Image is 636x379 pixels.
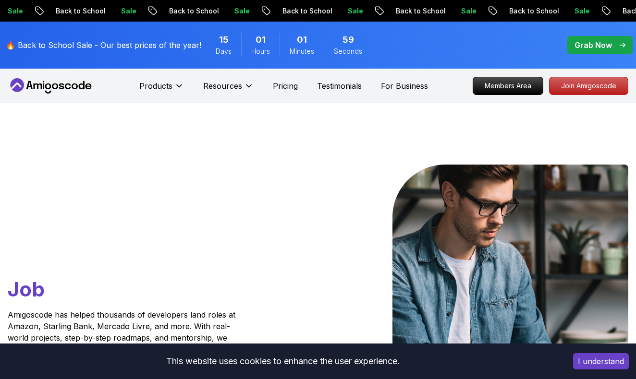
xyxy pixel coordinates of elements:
span: 15 Days [219,33,229,47]
p: Products [139,80,172,92]
p: Join Amigoscode [550,77,628,95]
span: 1 Hours [256,33,266,47]
p: Sale [340,6,370,16]
span: 1 Minutes [297,33,307,47]
button: Products [139,80,184,99]
span: 59 Seconds [342,33,354,47]
span: Minutes [290,47,314,56]
span: Hours [251,47,270,56]
a: Join Amigoscode [549,77,628,95]
p: Back to School [48,6,113,16]
span: Seconds [334,47,362,56]
p: Sale [566,6,597,16]
button: Accept cookies [573,353,629,369]
a: Pricing [273,80,298,92]
button: Resources [203,80,254,99]
p: Resources [203,80,242,92]
p: Back to School [388,6,453,16]
p: 🔥 Back to School Sale - Our best prices of the year! [6,39,201,51]
p: Sale [226,6,257,16]
p: Amigoscode has helped thousands of developers land roles at Amazon, Starling Bank, Mercado Livre,... [8,309,238,355]
a: Testimonials [317,80,362,92]
h1: Go From Learning to Hired: Master Java, Spring Boot & Cloud Skills That Get You the [8,165,257,303]
span: Days [216,47,232,56]
div: This website uses cookies to enhance the user experience. [7,351,559,372]
p: Back to School [274,6,340,16]
a: Members Area [473,77,543,95]
p: Sale [453,6,484,16]
p: Sale [113,6,144,16]
p: Back to School [501,6,566,16]
a: For Business [381,80,428,92]
p: Grab Now [575,39,612,51]
span: Job [8,277,45,301]
p: Back to School [161,6,226,16]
